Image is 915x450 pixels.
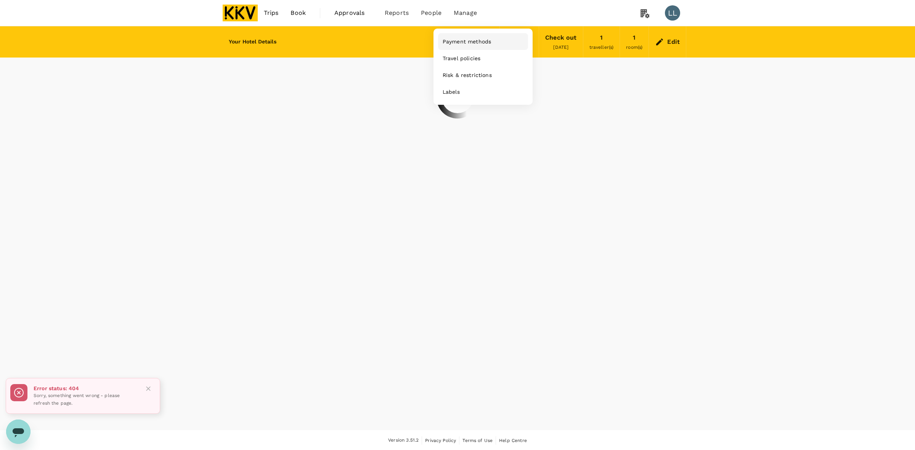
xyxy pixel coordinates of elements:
span: Version 3.51.2 [388,437,419,444]
span: [DATE] [553,45,568,50]
a: Help Centre [499,436,527,445]
span: Payment methods [443,38,491,45]
a: Travel policies [438,50,528,67]
div: LL [665,5,680,21]
span: Manage [454,8,477,18]
span: Book [291,8,306,18]
a: Privacy Policy [425,436,456,445]
span: traveller(s) [589,45,614,50]
span: Trips [264,8,279,18]
span: room(s) [626,45,642,50]
a: Risk & restrictions [438,67,528,83]
div: 1 [600,32,603,43]
h6: Your Hotel Details [229,38,276,46]
div: Edit [667,37,680,47]
span: People [421,8,441,18]
img: KKV Supply Chain Sdn Bhd [223,5,258,21]
div: 1 [633,32,636,43]
span: Reports [385,8,409,18]
a: Terms of Use [462,436,493,445]
a: Labels [438,83,528,100]
span: Labels [443,88,460,96]
div: Check out [545,32,576,43]
button: Close [143,383,154,394]
span: Terms of Use [462,438,493,443]
span: Risk & restrictions [443,71,492,79]
span: Approvals [334,8,372,18]
span: Travel policies [443,54,480,62]
p: Sorry, something went wrong - please refresh the page. [34,392,136,407]
iframe: Button to launch messaging window [6,420,30,444]
span: Privacy Policy [425,438,456,443]
p: Error status: 404 [34,384,136,392]
span: Help Centre [499,438,527,443]
a: Payment methods [438,33,528,50]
